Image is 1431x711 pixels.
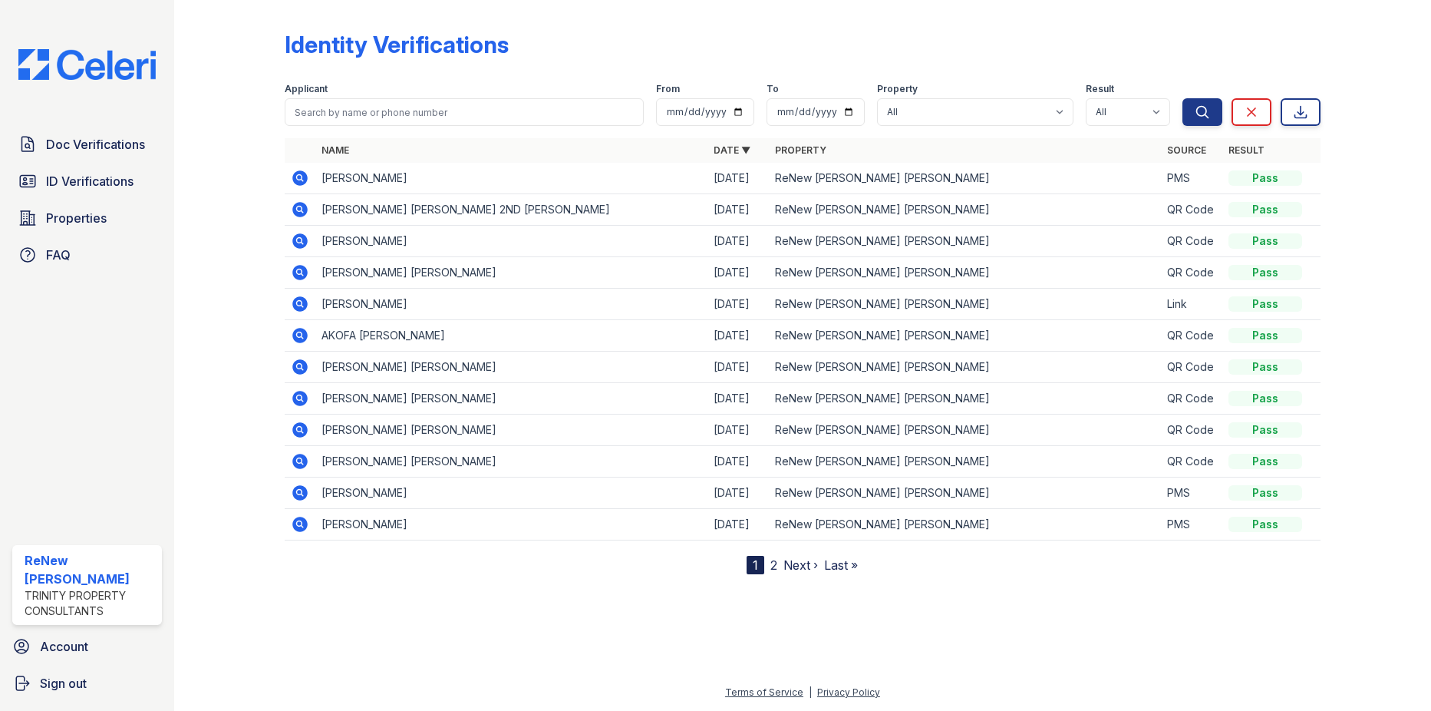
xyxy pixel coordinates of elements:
td: ReNew [PERSON_NAME] [PERSON_NAME] [769,289,1161,320]
td: [DATE] [707,194,769,226]
div: Pass [1228,422,1302,438]
td: ReNew [PERSON_NAME] [PERSON_NAME] [769,257,1161,289]
td: ReNew [PERSON_NAME] [PERSON_NAME] [769,446,1161,478]
div: Trinity Property Consultants [25,588,156,619]
a: Sign out [6,668,168,699]
td: [PERSON_NAME] [PERSON_NAME] 2ND [PERSON_NAME] [315,194,707,226]
span: Account [40,637,88,656]
div: | [809,686,812,698]
td: ReNew [PERSON_NAME] [PERSON_NAME] [769,194,1161,226]
div: Pass [1228,202,1302,217]
div: Pass [1228,328,1302,343]
td: PMS [1161,478,1222,509]
label: Applicant [285,83,328,95]
span: Sign out [40,674,87,693]
td: Link [1161,289,1222,320]
span: Properties [46,209,107,227]
a: Account [6,631,168,662]
td: QR Code [1161,257,1222,289]
td: [PERSON_NAME] [PERSON_NAME] [315,257,707,289]
a: Terms of Service [725,686,803,698]
td: ReNew [PERSON_NAME] [PERSON_NAME] [769,509,1161,541]
td: [PERSON_NAME] [PERSON_NAME] [315,415,707,446]
td: ReNew [PERSON_NAME] [PERSON_NAME] [769,226,1161,257]
td: PMS [1161,509,1222,541]
td: QR Code [1161,320,1222,352]
span: Doc Verifications [46,135,145,154]
div: Pass [1228,454,1302,469]
div: ReNew [PERSON_NAME] [25,551,156,588]
div: Pass [1228,233,1302,249]
td: [DATE] [707,478,769,509]
td: ReNew [PERSON_NAME] [PERSON_NAME] [769,383,1161,415]
img: CE_Logo_Blue-a8612792a0a2168367f1c8372b55b34899dd931a85d93a1a3d3e32e68fde9ad4.png [6,49,168,80]
label: Property [877,83,918,95]
a: ID Verifications [12,166,162,197]
td: [DATE] [707,163,769,194]
td: [PERSON_NAME] [PERSON_NAME] [315,446,707,478]
td: AKOFA [PERSON_NAME] [315,320,707,352]
td: [DATE] [707,289,769,320]
td: [PERSON_NAME] [315,478,707,509]
div: Pass [1228,391,1302,406]
td: [PERSON_NAME] [PERSON_NAME] [315,352,707,383]
div: Pass [1228,485,1302,501]
div: Pass [1228,296,1302,312]
td: ReNew [PERSON_NAME] [PERSON_NAME] [769,163,1161,194]
td: [PERSON_NAME] [315,509,707,541]
td: [DATE] [707,257,769,289]
td: QR Code [1161,226,1222,257]
td: ReNew [PERSON_NAME] [PERSON_NAME] [769,415,1161,446]
a: Doc Verifications [12,129,162,160]
td: [PERSON_NAME] [315,163,707,194]
td: [DATE] [707,446,769,478]
span: FAQ [46,246,71,264]
a: Name [321,144,349,156]
label: Result [1086,83,1114,95]
a: Next › [783,557,818,573]
td: [PERSON_NAME] [315,226,707,257]
td: [DATE] [707,509,769,541]
td: ReNew [PERSON_NAME] [PERSON_NAME] [769,478,1161,509]
span: ID Verifications [46,172,134,190]
td: [DATE] [707,320,769,352]
div: Identity Verifications [285,31,509,58]
a: Source [1167,144,1206,156]
td: QR Code [1161,446,1222,478]
td: [DATE] [707,352,769,383]
td: [DATE] [707,383,769,415]
a: Date ▼ [714,144,750,156]
td: [PERSON_NAME] [315,289,707,320]
a: 2 [770,557,777,573]
div: 1 [747,556,764,574]
label: To [767,83,779,95]
input: Search by name or phone number [285,98,643,126]
a: Property [775,144,826,156]
td: QR Code [1161,383,1222,415]
td: QR Code [1161,415,1222,446]
a: Last » [824,557,858,573]
a: Privacy Policy [817,686,880,698]
td: QR Code [1161,194,1222,226]
a: FAQ [12,240,162,270]
td: ReNew [PERSON_NAME] [PERSON_NAME] [769,320,1161,352]
td: QR Code [1161,352,1222,383]
td: PMS [1161,163,1222,194]
a: Properties [12,203,162,233]
label: From [656,83,680,95]
td: ReNew [PERSON_NAME] [PERSON_NAME] [769,352,1161,383]
td: [DATE] [707,415,769,446]
td: [DATE] [707,226,769,257]
td: [PERSON_NAME] [PERSON_NAME] [315,383,707,415]
div: Pass [1228,265,1302,280]
div: Pass [1228,517,1302,532]
div: Pass [1228,170,1302,186]
a: Result [1228,144,1264,156]
div: Pass [1228,359,1302,375]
